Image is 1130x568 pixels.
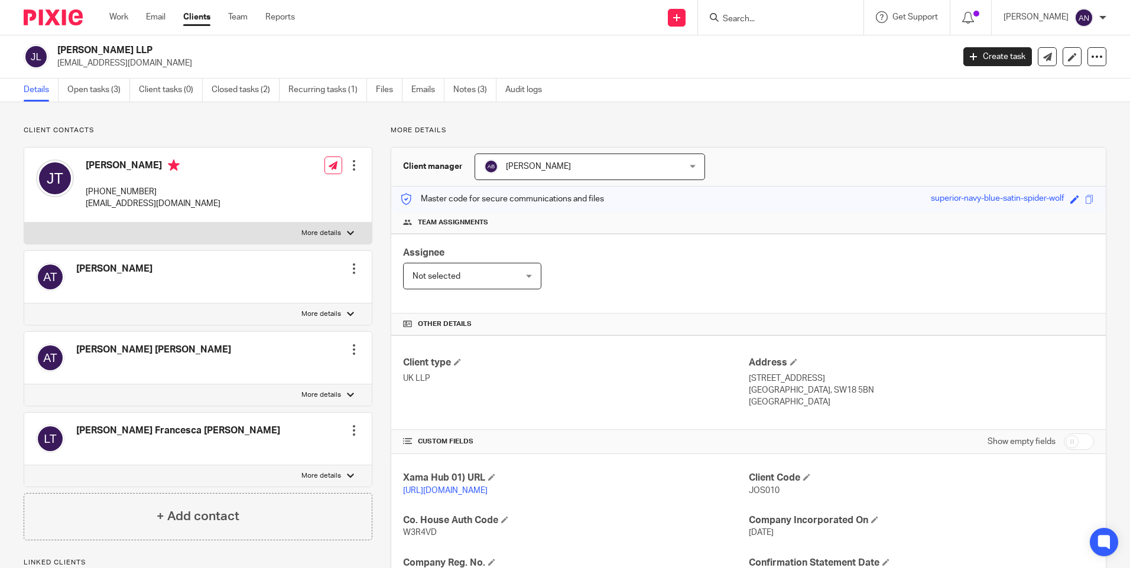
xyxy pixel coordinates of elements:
h4: Client Code [749,472,1094,484]
h4: CUSTOM FIELDS [403,437,748,446]
p: Master code for secure communications and files [400,193,604,205]
span: Team assignments [418,218,488,227]
h4: [PERSON_NAME] [PERSON_NAME] [76,344,231,356]
a: Work [109,11,128,23]
img: svg%3E [36,263,64,291]
p: [EMAIL_ADDRESS][DOMAIN_NAME] [57,57,946,69]
h4: [PERSON_NAME] [76,263,152,275]
p: More details [301,228,341,238]
img: svg%3E [24,44,48,69]
p: [PERSON_NAME] [1004,11,1069,23]
a: Team [228,11,248,23]
a: Email [146,11,165,23]
h4: Address [749,357,1094,369]
a: Files [376,79,402,102]
a: Reports [265,11,295,23]
img: svg%3E [36,159,74,197]
p: More details [301,390,341,400]
a: Clients [183,11,210,23]
p: More details [391,126,1106,135]
a: Notes (3) [453,79,496,102]
div: superior-navy-blue-satin-spider-wolf [931,192,1064,206]
h4: [PERSON_NAME] Francesca [PERSON_NAME] [76,425,280,437]
h2: [PERSON_NAME] LLP [57,44,768,57]
a: Recurring tasks (1) [288,79,367,102]
a: Open tasks (3) [67,79,130,102]
span: Assignee [403,248,444,257]
p: [GEOGRAPHIC_DATA] [749,396,1094,408]
span: Get Support [892,13,938,21]
h4: Xama Hub 01) URL [403,472,748,484]
p: Client contacts [24,126,372,135]
p: More details [301,471,341,481]
span: Other details [418,319,472,329]
p: [STREET_ADDRESS] [749,373,1094,384]
p: [PHONE_NUMBER] [86,186,220,198]
img: svg%3E [1074,8,1093,27]
a: Emails [411,79,444,102]
img: svg%3E [484,159,498,174]
h4: Company Incorporated On [749,514,1094,527]
h4: [PERSON_NAME] [86,159,220,174]
span: JOS010 [749,487,780,495]
p: UK LLP [403,373,748,384]
p: [GEOGRAPHIC_DATA], SW18 5BN [749,384,1094,396]
a: Audit logs [505,79,551,102]
span: [PERSON_NAME] [506,162,571,171]
p: Linked clients [24,558,372,567]
a: Create task [963,47,1032,66]
label: Show empty fields [988,436,1056,448]
img: Pixie [24,9,83,25]
p: [EMAIL_ADDRESS][DOMAIN_NAME] [86,198,220,210]
a: Closed tasks (2) [212,79,280,102]
a: [URL][DOMAIN_NAME] [403,487,488,495]
span: [DATE] [749,528,774,537]
span: Not selected [413,272,460,280]
img: svg%3E [36,344,64,372]
h4: Co. House Auth Code [403,514,748,527]
i: Primary [168,159,180,171]
h4: + Add contact [157,507,239,525]
p: More details [301,309,341,319]
a: Client tasks (0) [139,79,203,102]
img: svg%3E [36,425,64,453]
a: Details [24,79,59,102]
h3: Client manager [403,161,463,172]
h4: Client type [403,357,748,369]
input: Search [722,14,828,25]
span: W3R4VD [403,528,437,537]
